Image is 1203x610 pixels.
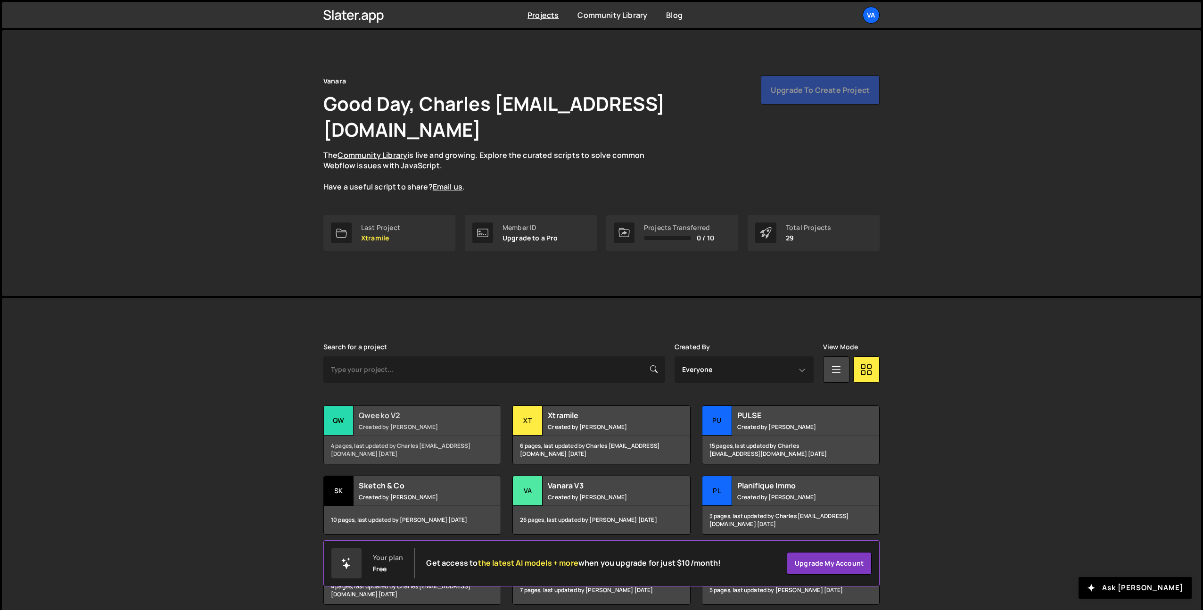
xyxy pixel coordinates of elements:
[513,476,543,506] div: Va
[702,405,880,464] a: PU PULSE Created by [PERSON_NAME] 15 pages, last updated by Charles [EMAIL_ADDRESS][DOMAIN_NAME] ...
[786,234,831,242] p: 29
[373,565,387,573] div: Free
[513,576,690,604] div: 7 pages, last updated by [PERSON_NAME] [DATE]
[478,558,578,568] span: the latest AI models + more
[548,410,661,420] h2: Xtramile
[359,493,472,501] small: Created by [PERSON_NAME]
[324,476,354,506] div: Sk
[338,150,407,160] a: Community Library
[324,436,501,464] div: 4 pages, last updated by Charles [EMAIL_ADDRESS][DOMAIN_NAME] [DATE]
[324,406,354,436] div: Qw
[548,493,661,501] small: Created by [PERSON_NAME]
[323,356,665,383] input: Type your project...
[323,75,346,87] div: Vanara
[737,410,851,420] h2: PULSE
[702,436,879,464] div: 15 pages, last updated by Charles [EMAIL_ADDRESS][DOMAIN_NAME] [DATE]
[702,406,732,436] div: PU
[503,224,558,231] div: Member ID
[666,10,683,20] a: Blog
[361,234,400,242] p: Xtramile
[697,234,714,242] span: 0 / 10
[737,493,851,501] small: Created by [PERSON_NAME]
[548,480,661,491] h2: Vanara V3
[323,343,387,351] label: Search for a project
[323,405,501,464] a: Qw Qweeko V2 Created by [PERSON_NAME] 4 pages, last updated by Charles [EMAIL_ADDRESS][DOMAIN_NAM...
[1079,577,1192,599] button: Ask [PERSON_NAME]
[323,91,795,142] h1: Good Day, Charles [EMAIL_ADDRESS][DOMAIN_NAME]
[359,410,472,420] h2: Qweeko V2
[787,552,872,575] a: Upgrade my account
[702,476,732,506] div: Pl
[823,343,858,351] label: View Mode
[503,234,558,242] p: Upgrade to a Pro
[359,480,472,491] h2: Sketch & Co
[702,476,880,535] a: Pl Planifique Immo Created by [PERSON_NAME] 3 pages, last updated by Charles [EMAIL_ADDRESS][DOMA...
[786,224,831,231] div: Total Projects
[433,181,462,192] a: Email us
[548,423,661,431] small: Created by [PERSON_NAME]
[702,506,879,534] div: 3 pages, last updated by Charles [EMAIL_ADDRESS][DOMAIN_NAME] [DATE]
[373,554,403,561] div: Your plan
[361,224,400,231] div: Last Project
[359,423,472,431] small: Created by [PERSON_NAME]
[675,343,710,351] label: Created By
[527,10,559,20] a: Projects
[323,215,455,251] a: Last Project Xtramile
[512,476,690,535] a: Va Vanara V3 Created by [PERSON_NAME] 26 pages, last updated by [PERSON_NAME] [DATE]
[426,559,721,568] h2: Get access to when you upgrade for just $10/month!
[737,423,851,431] small: Created by [PERSON_NAME]
[513,406,543,436] div: Xt
[702,576,879,604] div: 5 pages, last updated by [PERSON_NAME] [DATE]
[577,10,647,20] a: Community Library
[323,476,501,535] a: Sk Sketch & Co Created by [PERSON_NAME] 10 pages, last updated by [PERSON_NAME] [DATE]
[324,506,501,534] div: 10 pages, last updated by [PERSON_NAME] [DATE]
[737,480,851,491] h2: Planifique Immo
[512,405,690,464] a: Xt Xtramile Created by [PERSON_NAME] 6 pages, last updated by Charles [EMAIL_ADDRESS][DOMAIN_NAME...
[644,224,714,231] div: Projects Transferred
[513,436,690,464] div: 6 pages, last updated by Charles [EMAIL_ADDRESS][DOMAIN_NAME] [DATE]
[513,506,690,534] div: 26 pages, last updated by [PERSON_NAME] [DATE]
[324,576,501,604] div: 4 pages, last updated by Charles [EMAIL_ADDRESS][DOMAIN_NAME] [DATE]
[863,7,880,24] a: Va
[323,150,663,192] p: The is live and growing. Explore the curated scripts to solve common Webflow issues with JavaScri...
